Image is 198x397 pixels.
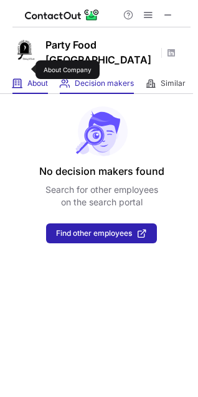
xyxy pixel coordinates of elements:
img: ContactOut v5.3.10 [25,7,100,22]
header: No decision makers found [39,164,164,179]
button: Find other employees [46,223,157,243]
img: No leads found [75,106,128,156]
span: Decision makers [75,78,134,88]
h1: Party Food [GEOGRAPHIC_DATA] [45,37,158,67]
span: Find other employees [56,229,132,238]
span: Similar [161,78,186,88]
p: Search for other employees on the search portal [45,184,158,208]
img: 11dfbf1387e5766bdec885214b94cd07 [12,38,37,63]
span: About [27,78,48,88]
